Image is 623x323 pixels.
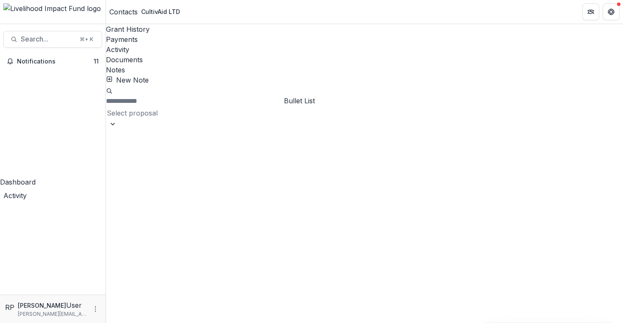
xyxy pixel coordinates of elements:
div: Bullet List [284,96,315,106]
span: Notifications [17,58,94,65]
button: More [90,304,100,314]
div: CultivAid LTD [141,7,180,16]
span: Activity [3,191,27,200]
div: Contacts [109,7,138,17]
span: 11 [94,58,99,65]
div: Rachel Proefke [5,302,14,312]
button: Partners [582,3,599,20]
div: Notes [106,65,623,75]
div: Documents [106,55,623,65]
div: Grant History [106,24,623,34]
img: Livelihood Impact Fund logo [3,3,102,14]
div: Activity [106,44,623,55]
p: [PERSON_NAME][EMAIL_ADDRESS][DOMAIN_NAME] [18,310,87,318]
span: Search... [21,35,75,43]
div: ⌘ + K [78,35,95,44]
p: User [66,300,82,310]
button: Get Help [603,3,620,20]
button: New Note [106,75,149,85]
div: Payments [106,34,623,44]
p: [PERSON_NAME] [18,301,66,310]
nav: breadcrumb [109,6,184,18]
